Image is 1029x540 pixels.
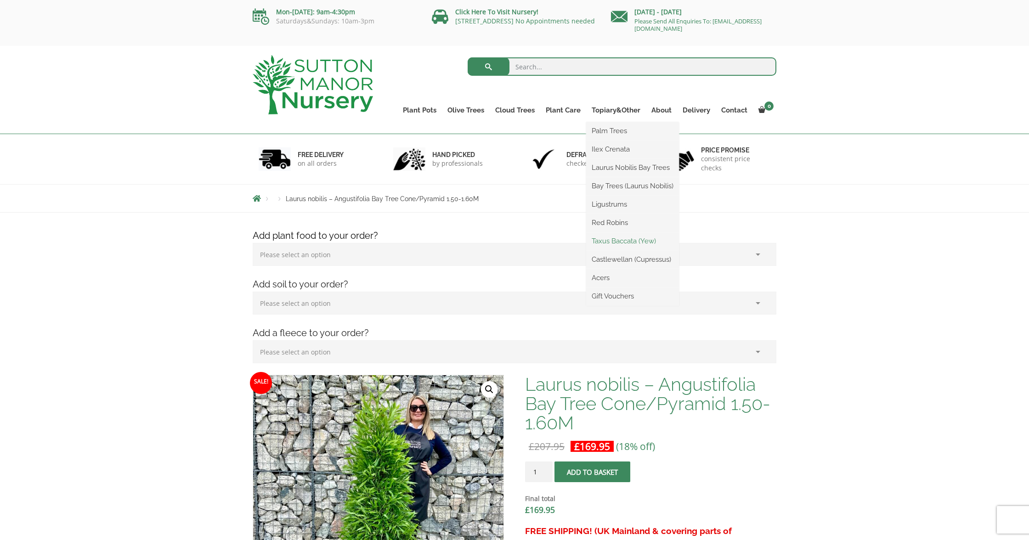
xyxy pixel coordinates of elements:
[442,104,490,117] a: Olive Trees
[527,147,560,171] img: 3.jpg
[525,375,776,433] h1: Laurus nobilis – Angustifolia Bay Tree Cone/Pyramid 1.50-1.60M
[246,229,783,243] h4: Add plant food to your order?
[677,104,716,117] a: Delivery
[716,104,753,117] a: Contact
[455,17,595,25] a: [STREET_ADDRESS] No Appointments needed
[566,151,627,159] h6: Defra approved
[246,277,783,292] h4: Add soil to your order?
[529,440,565,453] bdi: 207.95
[554,461,630,482] button: Add to basket
[634,17,762,33] a: Please Send All Enquiries To: [EMAIL_ADDRESS][DOMAIN_NAME]
[253,55,373,114] img: logo
[586,289,679,303] a: Gift Vouchers
[250,372,272,394] span: Sale!
[586,142,679,156] a: Ilex Crenata
[586,104,646,117] a: Topiary&Other
[616,440,655,453] span: (18% off)
[468,57,777,76] input: Search...
[525,493,776,504] dt: Final total
[753,104,776,117] a: 0
[586,253,679,266] a: Castlewellan (Cupressus)
[701,154,771,173] p: consistent price checks
[764,101,774,111] span: 0
[253,195,776,202] nav: Breadcrumbs
[540,104,586,117] a: Plant Care
[432,159,483,168] p: by professionals
[525,461,553,482] input: Product quantity
[286,195,479,202] span: Laurus nobilis – Angustifolia Bay Tree Cone/Pyramid 1.50-1.60M
[525,504,555,515] bdi: 169.95
[586,234,679,248] a: Taxus Baccata (Yew)
[393,147,425,171] img: 2.jpg
[432,151,483,159] h6: hand picked
[490,104,540,117] a: Cloud Trees
[529,440,534,453] span: £
[397,104,442,117] a: Plant Pots
[586,197,679,211] a: Ligustrums
[298,151,344,159] h6: FREE DELIVERY
[586,161,679,174] a: Laurus Nobilis Bay Trees
[455,7,538,16] a: Click Here To Visit Nursery!
[525,504,530,515] span: £
[574,440,610,453] bdi: 169.95
[646,104,677,117] a: About
[701,146,771,154] h6: Price promise
[246,326,783,340] h4: Add a fleece to your order?
[574,440,580,453] span: £
[586,271,679,285] a: Acers
[586,124,679,138] a: Palm Trees
[481,381,498,398] a: View full-screen image gallery
[298,159,344,168] p: on all orders
[566,159,627,168] p: checked & Licensed
[586,179,679,193] a: Bay Trees (Laurus Nobilis)
[586,216,679,230] a: Red Robins
[253,17,418,25] p: Saturdays&Sundays: 10am-3pm
[253,6,418,17] p: Mon-[DATE]: 9am-4:30pm
[259,147,291,171] img: 1.jpg
[611,6,776,17] p: [DATE] - [DATE]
